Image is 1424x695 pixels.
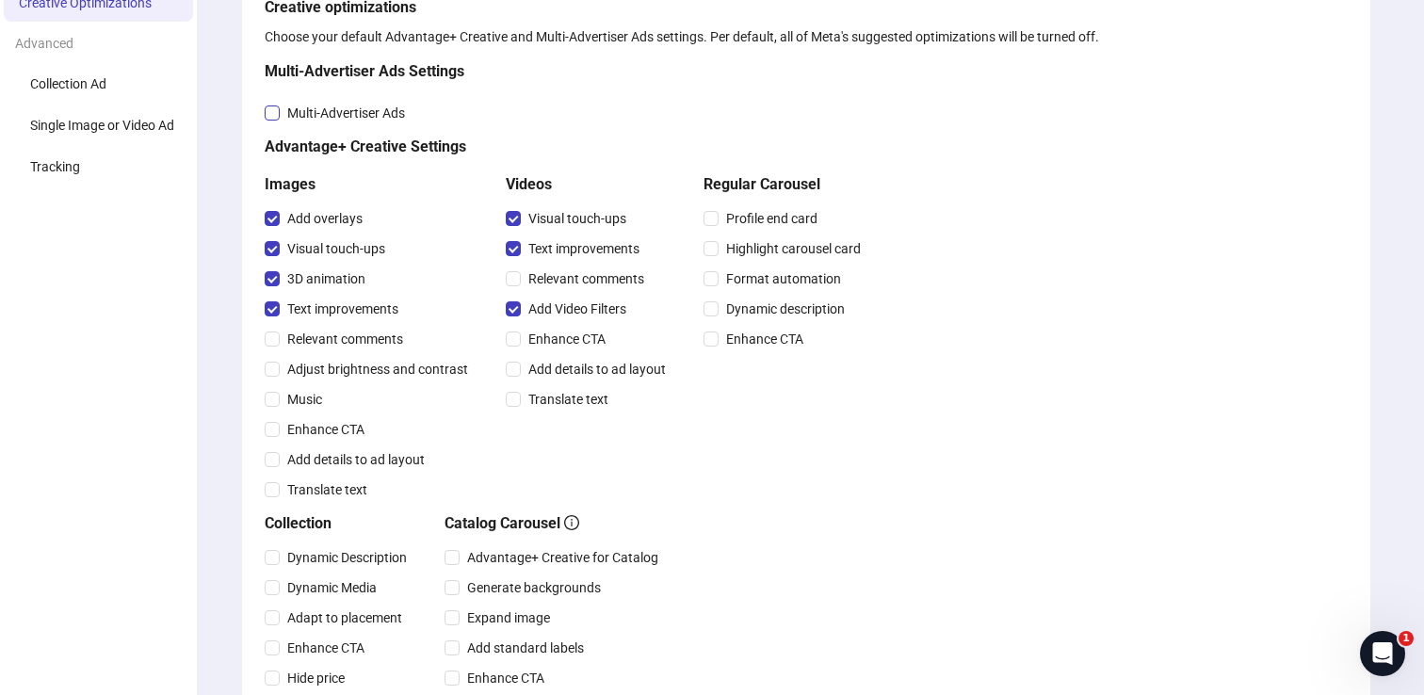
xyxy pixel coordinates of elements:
[280,419,372,440] span: Enhance CTA
[460,638,591,658] span: Add standard labels
[280,329,411,349] span: Relevant comments
[280,389,330,410] span: Music
[1399,631,1414,646] span: 1
[30,159,80,174] span: Tracking
[280,103,413,123] span: Multi-Advertiser Ads
[265,512,414,535] h5: Collection
[719,329,811,349] span: Enhance CTA
[521,299,634,319] span: Add Video Filters
[719,299,852,319] span: Dynamic description
[265,136,868,158] h5: Advantage+ Creative Settings
[280,607,410,628] span: Adapt to placement
[521,329,613,349] span: Enhance CTA
[280,268,373,289] span: 3D animation
[280,479,375,500] span: Translate text
[719,268,849,289] span: Format automation
[280,668,352,688] span: Hide price
[445,512,666,535] h5: Catalog Carousel
[521,208,634,229] span: Visual touch-ups
[460,607,558,628] span: Expand image
[280,208,370,229] span: Add overlays
[280,359,476,380] span: Adjust brightness and contrast
[521,268,652,289] span: Relevant comments
[265,173,476,196] h5: Images
[719,208,825,229] span: Profile end card
[506,173,673,196] h5: Videos
[280,299,406,319] span: Text improvements
[280,577,384,598] span: Dynamic Media
[280,238,393,259] span: Visual touch-ups
[719,238,868,259] span: Highlight carousel card
[521,389,616,410] span: Translate text
[280,547,414,568] span: Dynamic Description
[265,60,868,83] h5: Multi-Advertiser Ads Settings
[30,76,106,91] span: Collection Ad
[460,668,552,688] span: Enhance CTA
[521,238,647,259] span: Text improvements
[280,449,432,470] span: Add details to ad layout
[564,515,579,530] span: info-circle
[704,173,868,196] h5: Regular Carousel
[460,577,608,598] span: Generate backgrounds
[265,26,1348,47] div: Choose your default Advantage+ Creative and Multi-Advertiser Ads settings. Per default, all of Me...
[460,547,666,568] span: Advantage+ Creative for Catalog
[280,638,372,658] span: Enhance CTA
[1360,631,1405,676] iframe: Intercom live chat
[521,359,673,380] span: Add details to ad layout
[30,118,174,133] span: Single Image or Video Ad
